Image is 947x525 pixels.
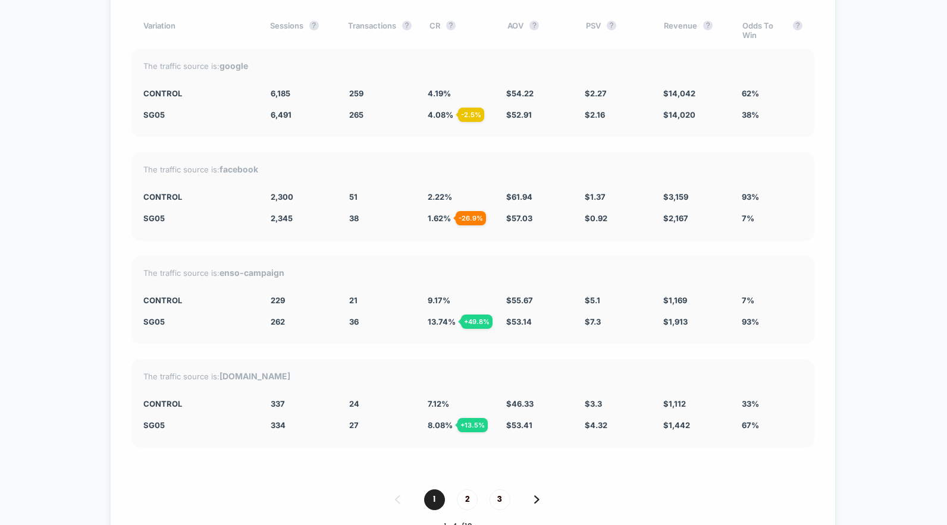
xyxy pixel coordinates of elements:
span: 1.62 % [428,213,451,223]
span: $ 55.67 [506,295,533,305]
span: $ 54.22 [506,89,534,98]
span: 229 [271,295,285,305]
span: 24 [349,399,359,408]
div: 33% [742,399,802,408]
span: 8.08 % [428,420,453,430]
div: CR [429,21,490,40]
span: $ 57.03 [506,213,532,223]
span: 2 [457,489,478,510]
div: SG05 [143,420,253,430]
span: 262 [271,317,285,326]
span: $ 14,042 [663,89,695,98]
span: 4.08 % [428,110,453,120]
span: 21 [349,295,358,305]
div: SG05 [143,317,253,326]
span: $ 2.16 [585,110,605,120]
span: $ 53.41 [506,420,532,430]
span: $ 61.94 [506,192,532,202]
div: 93% [742,317,802,326]
div: Odds To Win [742,21,802,40]
div: - 26.9 % [456,211,486,225]
span: $ 2,167 [663,213,688,223]
button: ? [446,21,456,30]
div: SG05 [143,110,253,120]
span: $ 5.1 [585,295,600,305]
span: 38 [349,213,359,223]
button: ? [793,21,802,30]
span: 1 [424,489,445,510]
span: 3 [490,489,510,510]
div: Transactions [348,21,412,40]
span: $ 1.37 [585,192,606,202]
span: $ 1,112 [663,399,686,408]
span: $ 4.32 [585,420,607,430]
div: Variation [143,21,252,40]
span: 337 [271,399,285,408]
span: 36 [349,317,359,326]
div: + 13.5 % [457,418,488,432]
span: $ 1,913 [663,317,688,326]
span: $ 52.91 [506,110,532,120]
div: AOV [507,21,567,40]
div: + 49.8 % [461,315,493,329]
span: 13.74 % [428,317,456,326]
strong: google [219,61,248,71]
button: ? [703,21,713,30]
span: 6,491 [271,110,291,120]
span: 27 [349,420,359,430]
div: The traffic source is: [143,371,802,381]
span: $ 3,159 [663,192,688,202]
strong: [DOMAIN_NAME] [219,371,290,381]
strong: facebook [219,164,258,174]
span: $ 53.14 [506,317,532,326]
div: The traffic source is: [143,268,802,278]
span: 2.22 % [428,192,452,202]
span: $ 0.92 [585,213,607,223]
div: Revenue [664,21,724,40]
span: 51 [349,192,358,202]
span: 9.17 % [428,295,450,305]
div: 67% [742,420,802,430]
div: - 2.5 % [458,108,484,122]
div: 7% [742,213,802,223]
button: ? [309,21,319,30]
span: $ 1,169 [663,295,687,305]
div: CONTROL [143,89,253,98]
button: ? [607,21,616,30]
span: 4.19 % [428,89,451,98]
div: Sessions [270,21,330,40]
div: SG05 [143,213,253,223]
span: 265 [349,110,363,120]
div: 62% [742,89,802,98]
span: $ 1,442 [663,420,690,430]
span: $ 3.3 [585,399,602,408]
div: 7% [742,295,802,305]
span: 6,185 [271,89,290,98]
div: CONTROL [143,192,253,202]
div: CONTROL [143,295,253,305]
button: ? [402,21,412,30]
div: 38% [742,110,802,120]
span: $ 7.3 [585,317,601,326]
span: 7.12 % [428,399,449,408]
span: 2,300 [271,192,293,202]
button: ? [529,21,539,30]
img: pagination forward [534,495,540,504]
span: $ 2.27 [585,89,607,98]
span: $ 46.33 [506,399,534,408]
div: CONTROL [143,399,253,408]
div: The traffic source is: [143,164,802,174]
strong: enso-campaign [219,268,284,278]
span: 2,345 [271,213,293,223]
span: $ 14,020 [663,110,695,120]
div: The traffic source is: [143,61,802,71]
span: 334 [271,420,286,430]
div: 93% [742,192,802,202]
span: 259 [349,89,363,98]
div: PSV [586,21,646,40]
